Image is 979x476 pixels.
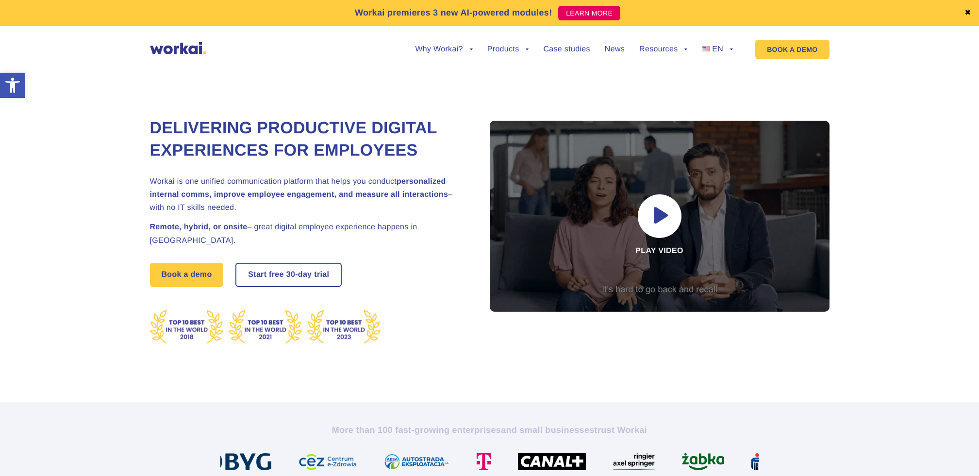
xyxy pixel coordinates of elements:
i: 30-day [286,271,312,279]
a: News [605,46,625,53]
a: Case studies [543,46,590,53]
a: Resources [639,46,687,53]
strong: Remote, hybrid, or onsite [150,223,248,231]
a: Book a demo [150,263,224,287]
a: Start free30-daytrial [236,264,341,286]
a: LEARN MORE [558,6,620,20]
h2: More than 100 fast-growing enterprises trust Workai [220,424,759,436]
h2: – great digital employee experience happens in [GEOGRAPHIC_DATA]. [150,221,465,247]
a: Why Workai? [415,46,472,53]
span: EN [712,45,723,53]
p: Workai premieres 3 new AI-powered modules! [355,6,552,19]
i: and small businesses [501,425,594,435]
h2: Workai is one unified communication platform that helps you conduct – with no IT skills needed. [150,175,465,215]
a: BOOK A DEMO [755,40,829,59]
a: ✖ [964,9,971,17]
a: Products [487,46,529,53]
div: Play video [490,121,830,312]
h1: Delivering Productive Digital Experiences for Employees [150,117,465,162]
